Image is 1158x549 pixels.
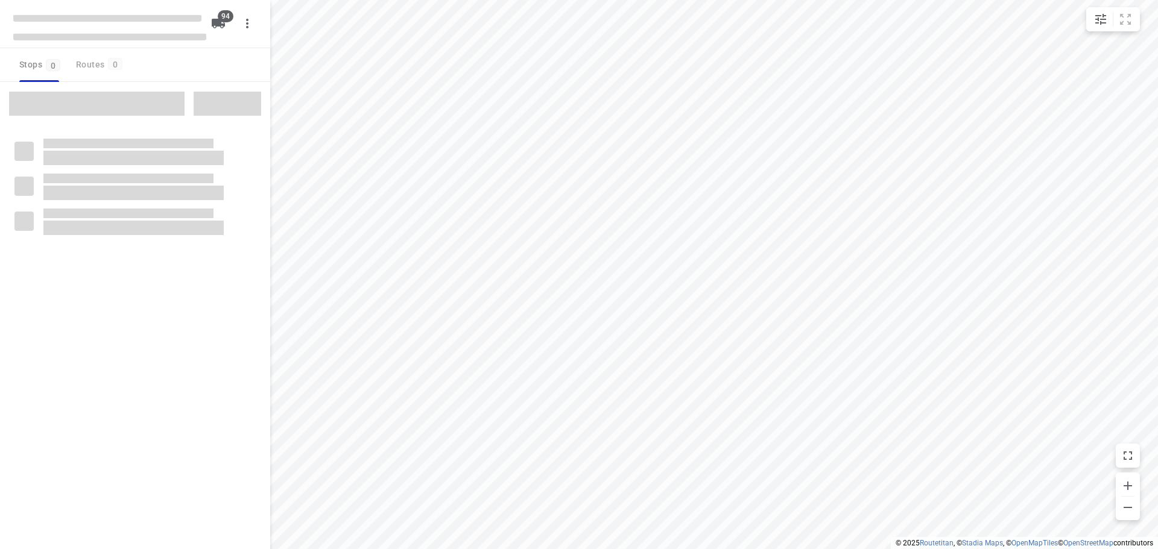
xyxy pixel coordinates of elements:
[1063,539,1113,547] a: OpenStreetMap
[1011,539,1058,547] a: OpenMapTiles
[1089,7,1113,31] button: Map settings
[920,539,954,547] a: Routetitan
[962,539,1003,547] a: Stadia Maps
[1086,7,1140,31] div: small contained button group
[896,539,1153,547] li: © 2025 , © , © © contributors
